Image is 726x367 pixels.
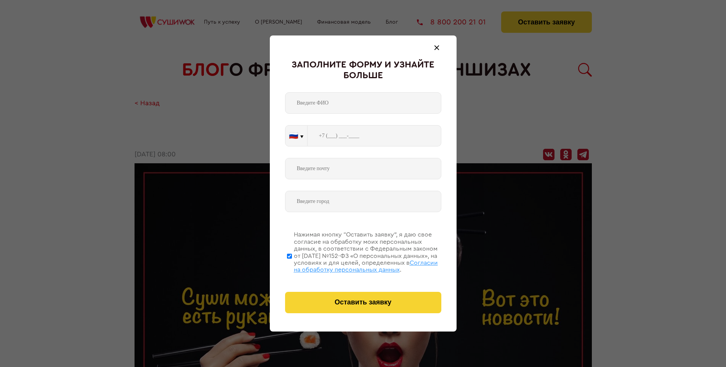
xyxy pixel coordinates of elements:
[285,126,307,146] button: 🇷🇺
[308,125,441,146] input: +7 (___) ___-____
[285,60,441,81] div: Заполните форму и узнайте больше
[285,158,441,179] input: Введите почту
[285,292,441,313] button: Оставить заявку
[294,260,438,273] span: Согласии на обработку персональных данных
[285,92,441,114] input: Введите ФИО
[294,231,441,273] div: Нажимая кнопку “Оставить заявку”, я даю свое согласие на обработку моих персональных данных, в со...
[285,191,441,212] input: Введите город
